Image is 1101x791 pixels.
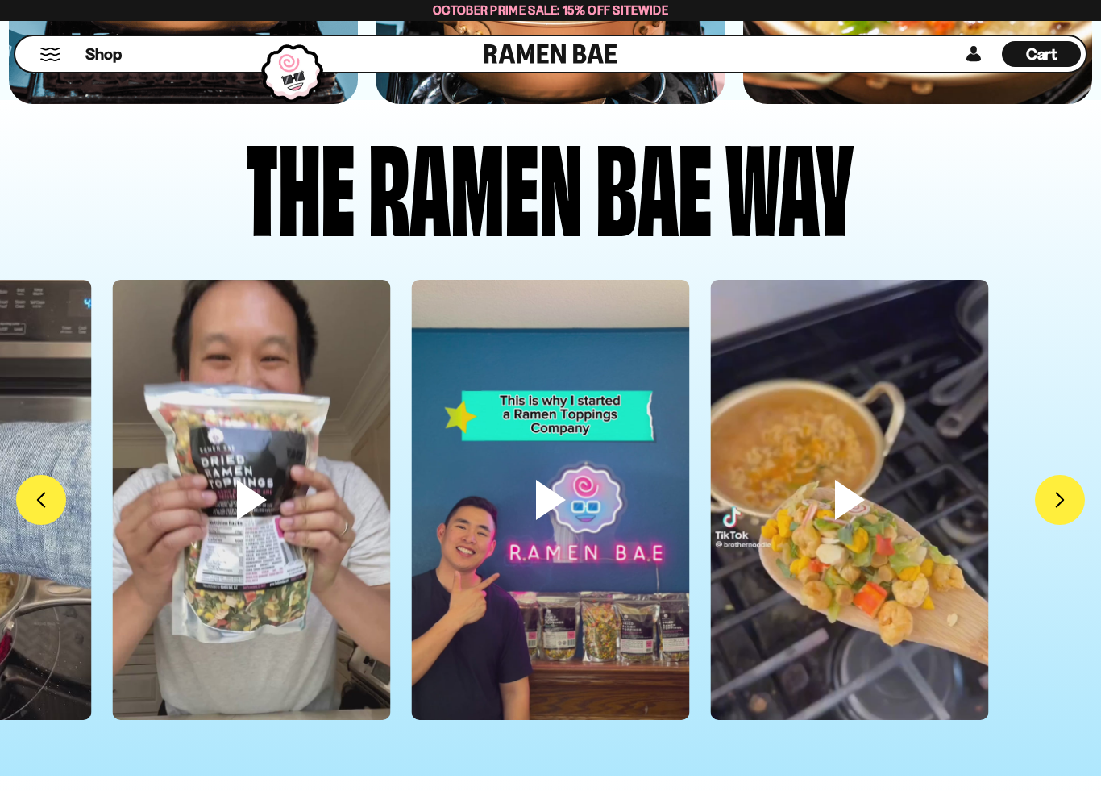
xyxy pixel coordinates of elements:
div: THE [247,120,355,244]
button: Previous [16,475,66,525]
span: October Prime Sale: 15% off Sitewide [433,2,668,18]
button: Next [1035,475,1085,525]
a: Shop [85,41,122,67]
button: Mobile Menu Trigger [39,48,61,61]
span: Cart [1026,44,1057,64]
div: BAE [596,120,713,244]
div: WAY [725,120,854,244]
div: Cart [1002,36,1081,72]
div: RAMEN [368,120,583,244]
span: Shop [85,44,122,65]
